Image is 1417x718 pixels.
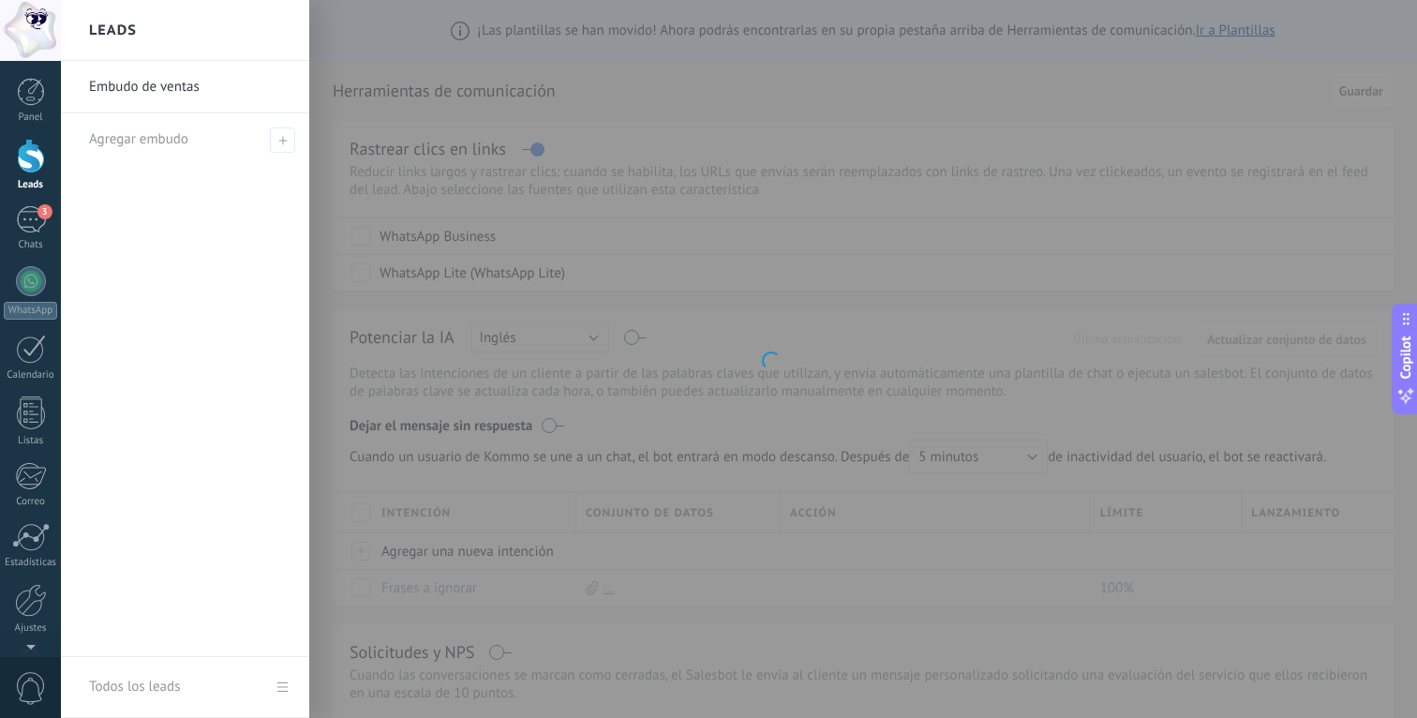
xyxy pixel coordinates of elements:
div: Todos los leads [89,661,180,713]
div: Estadísticas [4,557,58,569]
div: Leads [4,179,58,191]
div: Correo [4,496,58,508]
div: Panel [4,112,58,124]
span: Agregar embudo [89,130,188,148]
span: 3 [37,204,52,219]
span: Copilot [1396,337,1415,380]
div: Calendario [4,369,58,381]
h2: Leads [89,1,137,60]
div: WhatsApp [4,302,57,320]
a: Embudo de ventas [89,61,291,113]
a: Todos los leads [61,657,309,718]
span: Agregar embudo [270,127,295,153]
div: Ajustes [4,622,58,635]
div: Chats [4,239,58,251]
div: Listas [4,435,58,447]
